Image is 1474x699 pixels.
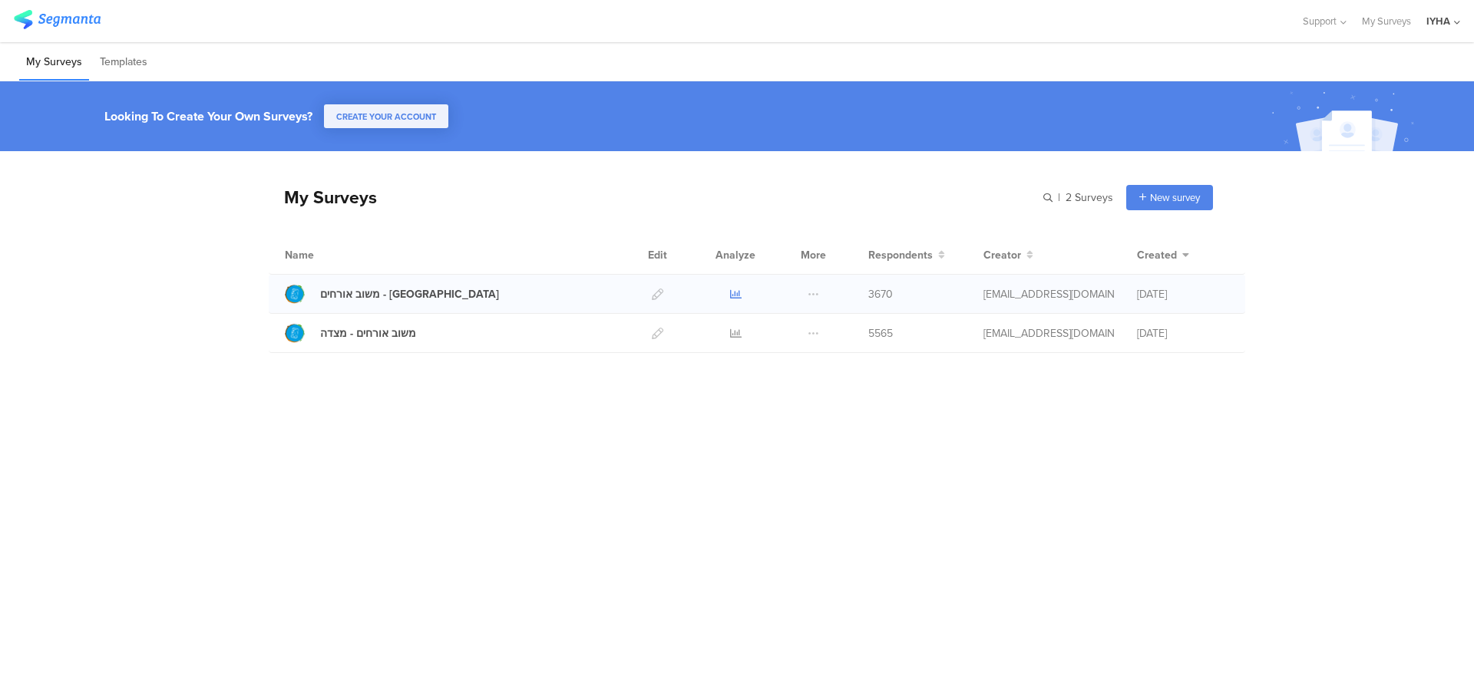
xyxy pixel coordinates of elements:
[1137,247,1177,263] span: Created
[1066,190,1113,206] span: 2 Surveys
[797,236,830,274] div: More
[1137,325,1229,341] div: [DATE]
[868,325,893,341] span: 5565
[320,325,416,341] div: משוב אורחים - מצדה
[104,107,312,125] div: Looking To Create Your Own Surveys?
[1426,14,1450,28] div: IYHA
[93,45,154,81] li: Templates
[712,236,758,274] div: Analyze
[336,110,436,123] span: CREATE YOUR ACCOUNT
[1056,190,1063,206] span: |
[285,247,377,263] div: Name
[19,45,89,81] li: My Surveys
[1150,190,1200,205] span: New survey
[868,247,933,263] span: Respondents
[983,286,1114,302] div: ofir@iyha.org.il
[1303,14,1337,28] span: Support
[1266,86,1424,156] img: create_account_image.svg
[983,325,1114,341] div: ofir@iyha.org.il
[983,247,1021,263] span: Creator
[285,284,499,304] a: משוב אורחים - [GEOGRAPHIC_DATA]
[641,236,674,274] div: Edit
[320,286,499,302] div: משוב אורחים - עין גדי
[868,247,945,263] button: Respondents
[14,10,101,29] img: segmanta logo
[1137,247,1189,263] button: Created
[868,286,893,302] span: 3670
[324,104,448,128] button: CREATE YOUR ACCOUNT
[285,323,416,343] a: משוב אורחים - מצדה
[1137,286,1229,302] div: [DATE]
[269,184,377,210] div: My Surveys
[983,247,1033,263] button: Creator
